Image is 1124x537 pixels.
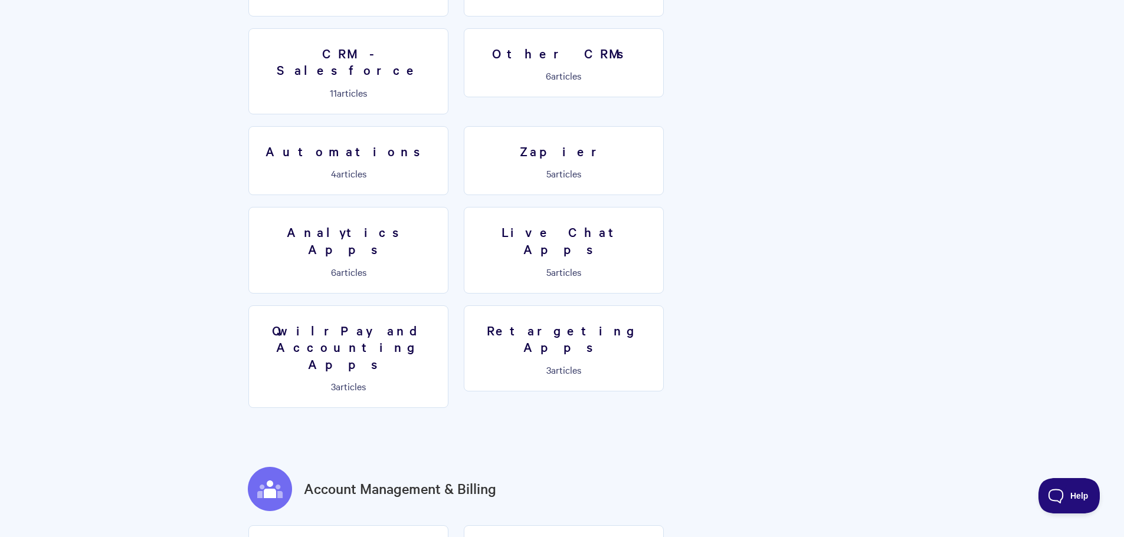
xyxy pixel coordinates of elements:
h3: Live Chat Apps [471,223,656,257]
p: articles [256,87,441,98]
h3: Zapier [471,143,656,160]
a: Analytics Apps 6articles [248,207,448,293]
a: QwilrPay and Accounting Apps 3articles [248,305,448,408]
p: articles [471,364,656,375]
span: 11 [330,86,337,99]
p: articles [471,168,656,179]
p: articles [471,266,656,277]
h3: Automations [256,143,441,160]
p: articles [256,266,441,277]
a: Zapier 5articles [464,126,664,196]
span: 6 [546,69,551,82]
h3: Analytics Apps [256,223,441,257]
h3: CRM - Salesforce [256,45,441,78]
span: 3 [546,363,551,376]
span: 3 [331,380,336,393]
span: 5 [546,167,551,180]
a: Automations 4articles [248,126,448,196]
span: 5 [546,265,551,278]
a: CRM - Salesforce 11articles [248,28,448,114]
a: Other CRMs 6articles [464,28,664,98]
a: Retargeting Apps 3articles [464,305,664,391]
p: articles [256,381,441,391]
span: 4 [331,167,336,180]
p: articles [471,70,656,81]
h3: QwilrPay and Accounting Apps [256,322,441,373]
a: Account Management & Billing [304,478,496,499]
a: Live Chat Apps 5articles [464,207,664,293]
h3: Other CRMs [471,45,656,62]
p: articles [256,168,441,179]
h3: Retargeting Apps [471,322,656,355]
span: 6 [331,265,336,278]
iframe: Toggle Customer Support [1038,478,1100,513]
